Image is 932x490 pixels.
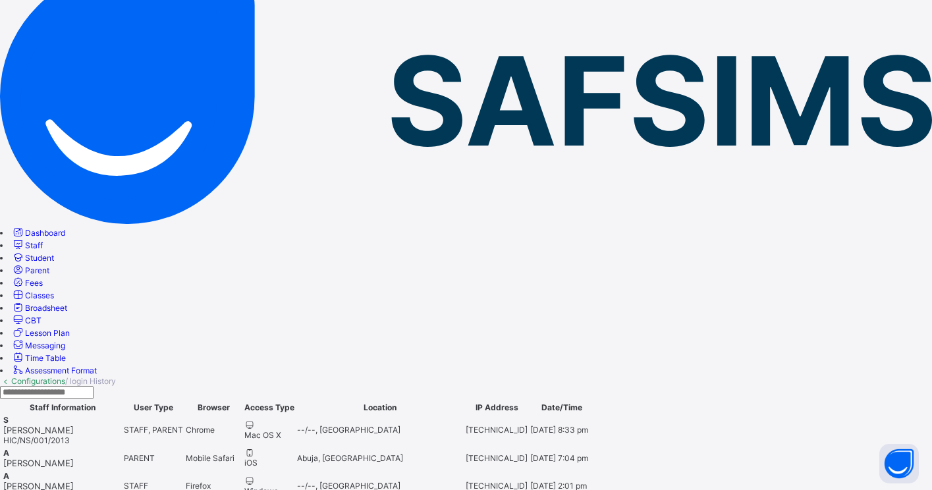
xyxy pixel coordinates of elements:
span: Abuja , [GEOGRAPHIC_DATA] [297,453,403,463]
a: Time Table [11,353,66,363]
span: [TECHNICAL_ID] [466,425,528,435]
span: [DATE] 7:04 pm [530,453,588,463]
a: Messaging [11,340,65,350]
span: [PERSON_NAME] [3,458,121,468]
a: Student [11,253,54,263]
span: Assessment Format [25,366,97,375]
a: Dashboard [11,228,65,238]
span: [TECHNICAL_ID] [466,453,528,463]
span: Mobile Safari [186,453,234,463]
span: A [3,471,9,481]
a: Lesson Plan [11,328,70,338]
a: Broadsheet [11,303,67,313]
span: S [3,415,9,425]
a: Assessment Format [11,366,97,375]
a: Parent [11,265,49,275]
span: [PERSON_NAME] [3,425,121,435]
th: Browser [185,402,242,413]
span: Lesson Plan [25,328,70,338]
a: Configurations [11,376,65,386]
span: HIC/NS/001/2013 [3,435,70,445]
th: IP Address [465,402,528,413]
th: Staff Information [3,402,122,413]
th: Date/Time [530,402,593,413]
button: Open asap [879,444,919,483]
span: Fees [25,278,43,288]
th: Access Type [244,402,295,413]
span: Broadsheet [25,303,67,313]
span: CBT [25,315,41,325]
span: Student [25,253,54,263]
span: Dashboard [25,228,65,238]
span: [DATE] 8:33 pm [530,425,588,435]
span: Classes [25,290,54,300]
th: Location [296,402,464,413]
span: Staff [25,240,43,250]
span: PARENT [124,453,155,463]
span: Chrome [186,425,215,435]
span: Mac OS X [244,430,281,440]
span: Parent [25,265,49,275]
span: --/-- , [GEOGRAPHIC_DATA] [297,425,400,435]
span: iOS [244,458,258,468]
a: Fees [11,278,43,288]
span: A [3,448,9,458]
span: / login History [65,376,116,386]
span: STAFF, PARENT [124,425,183,435]
th: User Type [123,402,184,413]
span: Messaging [25,340,65,350]
a: CBT [11,315,41,325]
a: Staff [11,240,43,250]
span: Time Table [25,353,66,363]
a: Classes [11,290,54,300]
